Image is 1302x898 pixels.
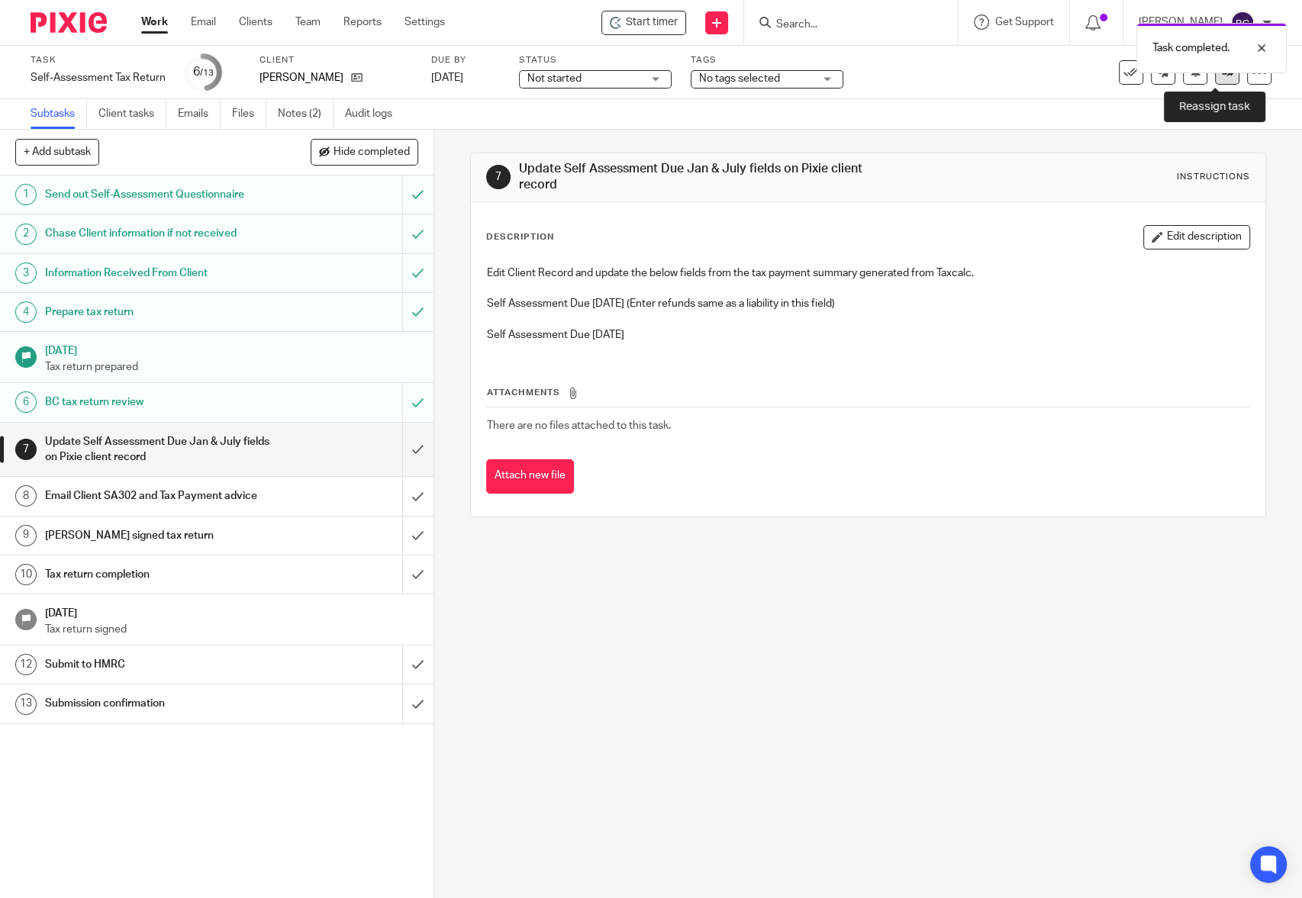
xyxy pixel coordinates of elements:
span: Hide completed [334,146,410,159]
button: Attach new file [486,459,574,494]
div: 7 [486,165,511,189]
button: Hide completed [311,139,418,165]
img: svg%3E [1230,11,1255,35]
p: Task completed. [1152,40,1229,56]
a: Audit logs [345,99,404,129]
p: Tax return signed [45,622,418,637]
p: Description [486,231,554,243]
a: Notes (2) [278,99,334,129]
h1: Email Client SA302 and Tax Payment advice [45,484,273,507]
img: Pixie [31,12,107,33]
label: Task [31,54,166,66]
h1: Update Self Assessment Due Jan & July fields on Pixie client record [519,161,901,194]
h1: Submit to HMRC [45,653,273,676]
label: Due by [431,54,500,66]
label: Client [259,54,412,66]
h1: Update Self Assessment Due Jan & July fields on Pixie client record [45,430,273,469]
a: Subtasks [31,99,87,129]
a: Emails [178,99,221,129]
h1: BC tax return review [45,391,273,414]
span: There are no files attached to this task. [487,420,671,431]
h1: Send out Self-Assessment Questionnaire [45,183,273,206]
button: Edit description [1143,225,1250,249]
p: [PERSON_NAME] [259,70,343,85]
div: 1 [15,184,37,205]
p: Tax return prepared [45,359,418,375]
h1: Information Received From Client [45,262,273,285]
span: Start timer [626,14,678,31]
a: Work [141,14,168,30]
h1: [DATE] [45,340,418,359]
small: /13 [200,69,214,77]
div: 2 [15,224,37,245]
div: 8 [15,485,37,507]
span: No tags selected [699,73,780,84]
div: 9 [15,525,37,546]
a: Team [295,14,321,30]
div: 3 [15,262,37,284]
label: Status [519,54,672,66]
div: 6 [15,391,37,413]
div: Self-Assessment Tax Return [31,70,166,85]
div: 7 [15,439,37,460]
button: + Add subtask [15,139,99,165]
a: Settings [404,14,445,30]
p: Edit Client Record and update the below fields from the tax payment summary generated from Taxcalc. [487,266,1249,281]
div: 13 [15,694,37,715]
h1: Chase Client information if not received [45,222,273,245]
h1: Submission confirmation [45,692,273,715]
a: Reports [343,14,382,30]
p: Self Assessment Due [DATE] [487,327,1249,343]
h1: [DATE] [45,602,418,621]
div: 10 [15,564,37,585]
div: Harris, Alexandra - Self-Assessment Tax Return [601,11,686,35]
p: Self Assessment Due [DATE] (Enter refunds same as a liability in this field) [487,296,1249,311]
a: Client tasks [98,99,166,129]
h1: Tax return completion [45,563,273,586]
a: Files [232,99,266,129]
div: 4 [15,301,37,323]
h1: Prepare tax return [45,301,273,323]
span: Attachments [487,388,560,397]
a: Email [191,14,216,30]
a: Clients [239,14,272,30]
div: 12 [15,654,37,675]
div: 6 [193,63,214,81]
span: [DATE] [431,72,463,83]
div: Instructions [1177,171,1250,183]
span: Not started [527,73,582,84]
h1: [PERSON_NAME] signed tax return [45,524,273,547]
